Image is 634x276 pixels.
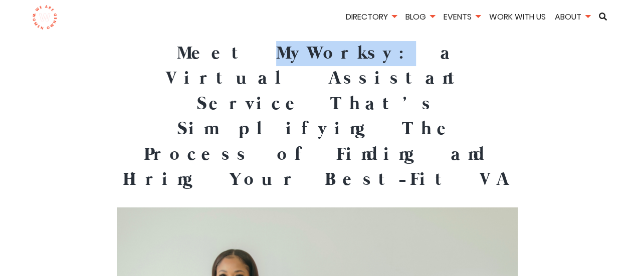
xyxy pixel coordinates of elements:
[117,41,518,192] h1: Meet MyWorksy: a Virtual Assistant Service That’s Simplifying The Process of Finding and Hiring Y...
[551,11,593,25] li: About
[402,11,438,23] a: Blog
[440,11,484,23] a: Events
[32,5,58,30] img: logo
[486,11,549,23] a: Work With Us
[595,13,610,21] a: Search
[402,11,438,25] li: Blog
[440,11,484,25] li: Events
[551,11,593,23] a: About
[342,11,400,23] a: Directory
[342,11,400,25] li: Directory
